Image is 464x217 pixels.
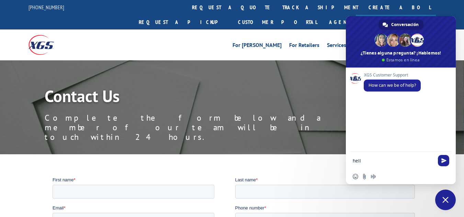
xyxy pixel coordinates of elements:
a: [PHONE_NUMBER] [29,4,64,11]
span: Contact Preference [183,57,221,62]
span: How can we be of help? [369,82,416,88]
span: Conversación [391,20,419,30]
div: Cerrar el chat [435,190,456,210]
a: Customer Portal [233,15,322,29]
div: Conversación [378,20,423,30]
a: Agent [322,15,356,29]
span: Contact by Phone [191,77,226,82]
span: XGS Customer Support [364,73,421,77]
span: Grabar mensaje de audio [371,174,376,179]
span: Enviar un archivo [362,174,367,179]
a: For Retailers [289,43,319,50]
span: Contact by Email [191,68,224,73]
a: Services [327,43,346,50]
a: Request a pickup [134,15,233,29]
span: Insertar un emoji [353,174,358,179]
input: Contact by Phone [184,77,189,81]
span: Last name [183,1,204,6]
a: For [PERSON_NAME] [233,43,282,50]
span: Enviar [438,155,449,166]
span: Phone number [183,29,212,34]
input: Contact by Email [184,68,189,72]
h1: Contact Us [45,88,354,108]
p: Complete the form below and a member of our team will be in touch within 24 hours. [45,113,354,142]
a: Join Our Team [356,15,436,29]
textarea: Escribe aquí tu mensaje... [353,158,434,164]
